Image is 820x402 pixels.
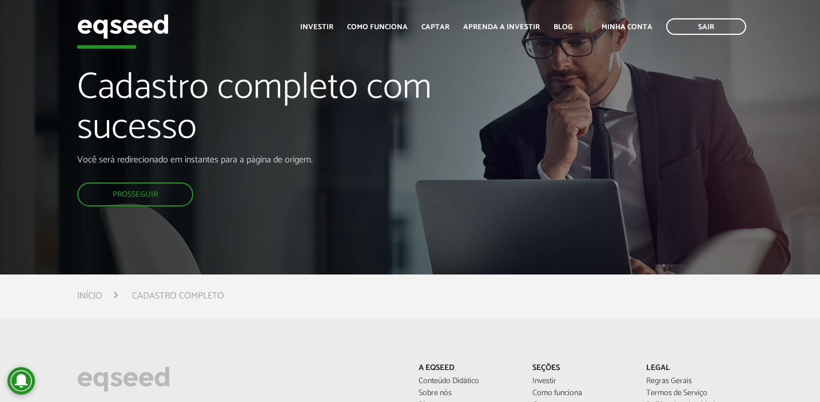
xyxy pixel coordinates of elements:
a: Blog [554,23,572,31]
a: Início [77,292,102,301]
h1: Cadastro completo com sucesso [77,68,470,154]
a: Investir [532,377,629,385]
a: Investir [300,23,333,31]
a: Como funciona [532,389,629,397]
p: A EqSeed [419,364,515,373]
a: Minha conta [602,23,652,31]
img: EqSeed [77,11,169,42]
a: Conteúdo Didático [419,377,515,385]
img: EqSeed Logo [77,364,170,395]
a: Como funciona [347,23,408,31]
a: Aprenda a investir [463,23,540,31]
a: Termos de Serviço [646,389,743,397]
a: Sobre nós [419,389,515,397]
a: Sair [666,18,746,35]
a: Captar [421,23,449,31]
p: Legal [646,364,743,373]
li: Cadastro completo [132,288,224,304]
p: Seções [532,364,629,373]
a: Regras Gerais [646,377,743,385]
a: Prosseguir [77,182,193,206]
p: Você será redirecionado em instantes para a página de origem. [77,154,470,165]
